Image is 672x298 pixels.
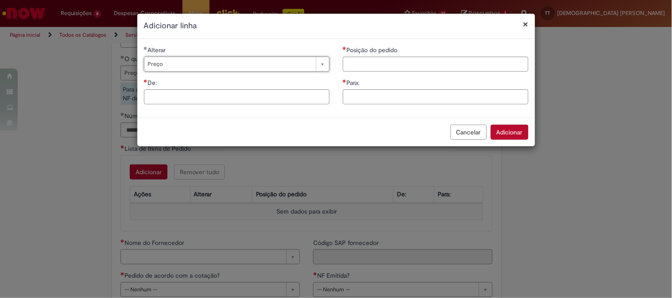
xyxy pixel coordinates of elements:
[451,125,487,140] button: Cancelar
[144,46,148,50] span: Obrigatório Preenchido
[343,46,347,50] span: Necessários
[491,125,528,140] button: Adicionar
[347,79,361,87] span: Para:
[144,89,330,104] input: De:
[148,46,168,54] span: Alterar
[343,79,347,83] span: Necessários
[148,57,311,71] span: Preço
[144,20,528,32] h2: Adicionar linha
[523,19,528,29] button: Fechar modal
[343,89,528,104] input: Para:
[343,57,528,72] input: Posição do pedido
[148,79,159,87] span: De:
[347,46,400,54] span: Posição do pedido
[144,79,148,83] span: Necessários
